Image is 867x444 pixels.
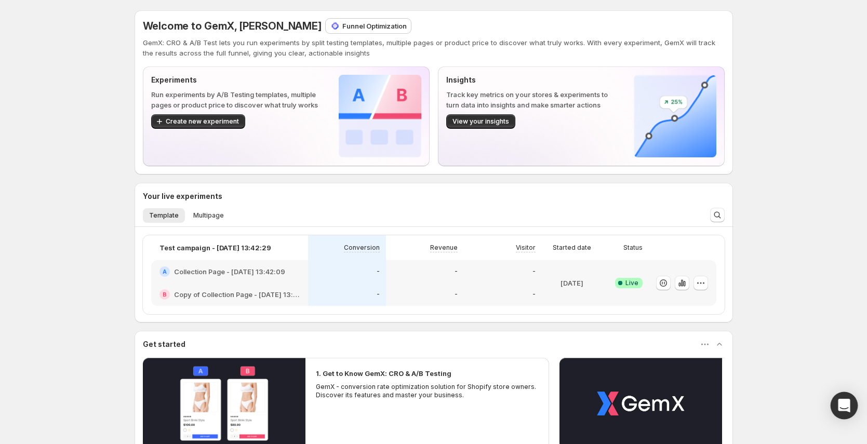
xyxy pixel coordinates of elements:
[623,244,643,252] p: Status
[553,244,591,252] p: Started date
[330,21,340,31] img: Funnel Optimization
[166,117,239,126] span: Create new experiment
[174,266,285,277] h2: Collection Page - [DATE] 13:42:09
[377,267,380,276] p: -
[342,21,407,31] p: Funnel Optimization
[151,114,245,129] button: Create new experiment
[831,392,858,420] div: Open Intercom Messenger
[446,114,515,129] button: View your insights
[446,89,617,110] p: Track key metrics on your stores & experiments to turn data into insights and make smarter actions
[149,211,179,220] span: Template
[143,339,185,349] h3: Get started
[151,75,322,85] p: Experiments
[316,383,539,399] p: GemX - conversion rate optimization solution for Shopify store owners. Discover its features and ...
[532,290,536,299] p: -
[163,291,167,298] h2: B
[163,268,167,275] h2: A
[339,75,421,157] img: Experiments
[455,267,458,276] p: -
[710,208,725,222] button: Search and filter results
[151,89,322,110] p: Run experiments by A/B Testing templates, multiple pages or product price to discover what truly ...
[174,289,300,300] h2: Copy of Collection Page - [DATE] 13:42:09
[143,191,222,201] h3: Your live experiments
[455,290,458,299] p: -
[634,75,716,157] img: Insights
[159,243,271,253] p: Test campaign - [DATE] 13:42:29
[143,37,725,58] p: GemX: CRO & A/B Test lets you run experiments by split testing templates, multiple pages or produ...
[532,267,536,276] p: -
[143,20,322,32] span: Welcome to GemX, [PERSON_NAME]
[377,290,380,299] p: -
[561,278,583,288] p: [DATE]
[446,75,617,85] p: Insights
[452,117,509,126] span: View your insights
[430,244,458,252] p: Revenue
[193,211,224,220] span: Multipage
[316,368,451,379] h2: 1. Get to Know GemX: CRO & A/B Testing
[516,244,536,252] p: Visitor
[344,244,380,252] p: Conversion
[625,279,638,287] span: Live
